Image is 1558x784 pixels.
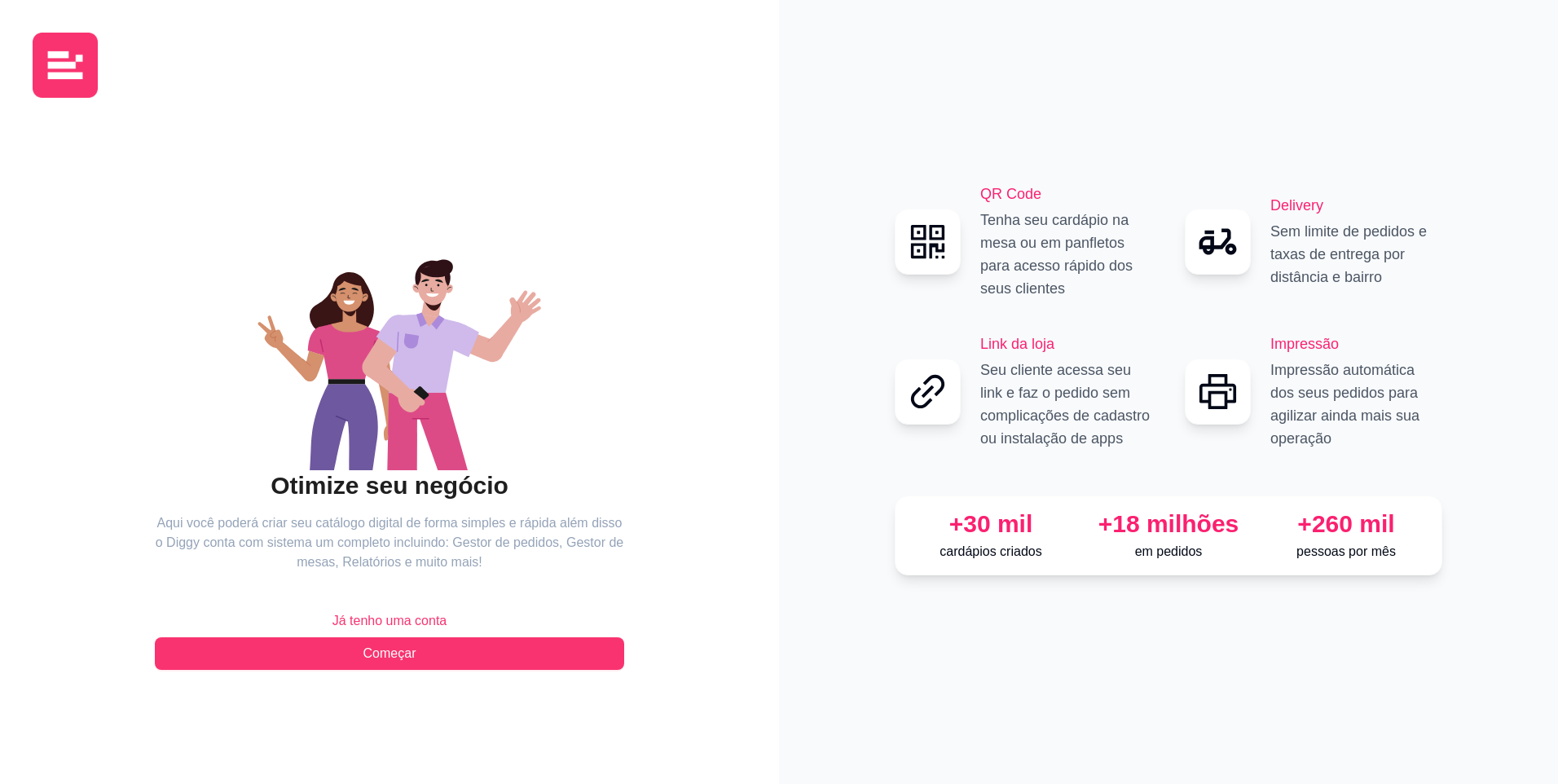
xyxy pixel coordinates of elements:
[155,226,624,470] div: animation
[909,509,1073,539] div: +30 mil
[1270,194,1442,217] h2: Delivery
[1264,509,1428,539] div: +260 mil
[155,470,624,501] h2: Otimize seu negócio
[1086,542,1251,562] p: em pedidos
[1086,509,1251,539] div: +18 milhões
[980,333,1152,355] h2: Link da loja
[1264,542,1428,562] p: pessoas por mês
[363,644,416,663] span: Começar
[980,359,1152,450] p: Seu cliente acessa seu link e faz o pedido sem complicações de cadastro ou instalação de apps
[155,605,624,637] button: Já tenho uma conta
[33,33,98,98] img: logo
[980,209,1152,300] p: Tenha seu cardápio na mesa ou em panfletos para acesso rápido dos seus clientes
[909,542,1073,562] p: cardápios criados
[1270,359,1442,450] p: Impressão automática dos seus pedidos para agilizar ainda mais sua operação
[155,513,624,572] article: Aqui você poderá criar seu catálogo digital de forma simples e rápida além disso o Diggy conta co...
[1270,333,1442,355] h2: Impressão
[155,637,624,670] button: Começar
[1270,220,1442,288] p: Sem limite de pedidos e taxas de entrega por distância e bairro
[332,611,447,631] span: Já tenho uma conta
[980,183,1152,205] h2: QR Code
